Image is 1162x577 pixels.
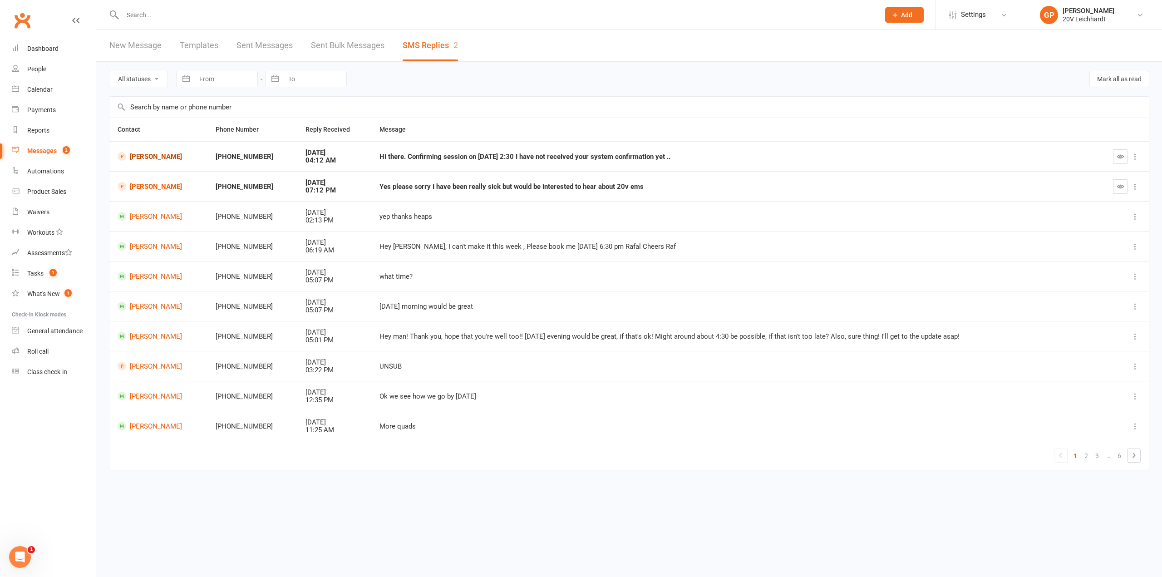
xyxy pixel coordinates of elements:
[1070,449,1081,462] a: 1
[885,7,924,23] button: Add
[305,306,363,314] div: 05:07 PM
[305,329,363,336] div: [DATE]
[27,290,60,297] div: What's New
[1063,15,1114,23] div: 20V Leichhardt
[305,396,363,404] div: 12:35 PM
[9,546,31,568] iframe: Intercom live chat
[379,183,1087,191] div: Yes please sorry I have been really sick but would be interested to hear about 20v ems
[118,392,199,400] a: [PERSON_NAME]
[305,217,363,224] div: 02:13 PM
[305,239,363,247] div: [DATE]
[28,546,35,553] span: 1
[27,229,54,236] div: Workouts
[216,153,289,161] div: [PHONE_NUMBER]
[305,247,363,254] div: 06:19 AM
[27,168,64,175] div: Automations
[961,5,986,25] span: Settings
[305,366,363,374] div: 03:22 PM
[379,393,1087,400] div: Ok we see how we go by [DATE]
[12,222,96,243] a: Workouts
[118,212,199,221] a: [PERSON_NAME]
[12,362,96,382] a: Class kiosk mode
[12,284,96,304] a: What's New1
[27,249,72,256] div: Assessments
[216,183,289,191] div: [PHONE_NUMBER]
[216,333,289,340] div: [PHONE_NUMBER]
[118,182,199,191] a: [PERSON_NAME]
[305,299,363,306] div: [DATE]
[109,30,162,61] a: New Message
[12,39,96,59] a: Dashboard
[27,65,46,73] div: People
[12,182,96,202] a: Product Sales
[305,149,363,157] div: [DATE]
[118,302,199,311] a: [PERSON_NAME]
[379,243,1087,251] div: Hey [PERSON_NAME], I can't make it this week , Please book me [DATE] 6:30 pm Rafal Cheers Raf
[305,179,363,187] div: [DATE]
[11,9,34,32] a: Clubworx
[311,30,384,61] a: Sent Bulk Messages
[305,419,363,426] div: [DATE]
[118,152,199,161] a: [PERSON_NAME]
[180,30,218,61] a: Templates
[379,213,1087,221] div: yep thanks heaps
[12,243,96,263] a: Assessments
[305,157,363,164] div: 04:12 AM
[216,423,289,430] div: [PHONE_NUMBER]
[64,289,72,297] span: 1
[1114,449,1125,462] a: 6
[63,146,70,154] span: 2
[118,242,199,251] a: [PERSON_NAME]
[305,336,363,344] div: 05:01 PM
[379,303,1087,311] div: [DATE] morning would be great
[371,118,1095,141] th: Message
[1063,7,1114,15] div: [PERSON_NAME]
[1089,71,1149,87] button: Mark all as read
[109,97,1149,118] input: Search by name or phone number
[27,147,57,154] div: Messages
[305,187,363,194] div: 07:12 PM
[216,243,289,251] div: [PHONE_NUMBER]
[1081,449,1092,462] a: 2
[1040,6,1058,24] div: GP
[216,273,289,281] div: [PHONE_NUMBER]
[216,303,289,311] div: [PHONE_NUMBER]
[207,118,297,141] th: Phone Number
[236,30,293,61] a: Sent Messages
[305,209,363,217] div: [DATE]
[27,45,59,52] div: Dashboard
[379,153,1087,161] div: Hi there. Confirming session on [DATE] 2:30 I have not received your system confirmation yet ..
[216,363,289,370] div: [PHONE_NUMBER]
[379,273,1087,281] div: what time?
[27,348,49,355] div: Roll call
[27,188,66,195] div: Product Sales
[49,269,57,276] span: 1
[216,393,289,400] div: [PHONE_NUMBER]
[27,368,67,375] div: Class check-in
[27,127,49,134] div: Reports
[12,263,96,284] a: Tasks 1
[27,106,56,113] div: Payments
[216,213,289,221] div: [PHONE_NUMBER]
[12,79,96,100] a: Calendar
[27,270,44,277] div: Tasks
[12,141,96,161] a: Messages 2
[305,426,363,434] div: 11:25 AM
[12,161,96,182] a: Automations
[297,118,371,141] th: Reply Received
[305,389,363,396] div: [DATE]
[118,332,199,340] a: [PERSON_NAME]
[27,86,53,93] div: Calendar
[12,202,96,222] a: Waivers
[12,100,96,120] a: Payments
[118,422,199,430] a: [PERSON_NAME]
[901,11,912,19] span: Add
[27,327,83,335] div: General attendance
[305,276,363,284] div: 05:07 PM
[12,120,96,141] a: Reports
[12,59,96,79] a: People
[379,423,1087,430] div: More quads
[305,359,363,366] div: [DATE]
[379,363,1087,370] div: UNSUB
[283,71,346,87] input: To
